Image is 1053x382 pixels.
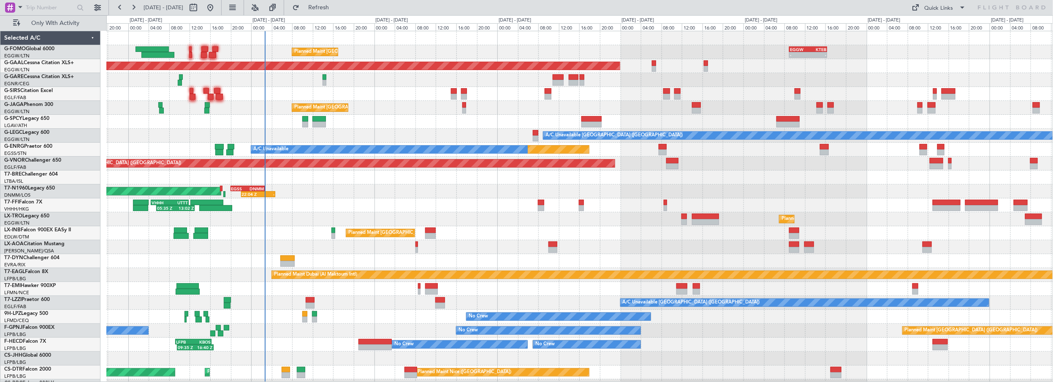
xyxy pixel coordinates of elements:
a: CS-JHHGlobal 6000 [4,353,51,358]
span: Only With Activity [22,20,89,26]
div: 22:04 Z [242,192,258,197]
div: 16:00 [456,23,477,31]
div: Planned Maint Sofia [207,366,250,379]
span: F-HECD [4,339,23,344]
a: EGNR/CEG [4,81,30,87]
a: T7-EMIHawker 900XP [4,283,56,288]
a: T7-FFIFalcon 7X [4,200,42,205]
div: 12:00 [190,23,210,31]
div: 00:00 [990,23,1010,31]
div: [DATE] - [DATE] [130,17,162,24]
div: DNMM [247,186,264,191]
div: Planned Maint Nice ([GEOGRAPHIC_DATA]) [418,366,512,379]
div: 04:00 [764,23,785,31]
div: 04:00 [518,23,539,31]
a: T7-N1960Legacy 650 [4,186,55,191]
div: 05:35 Z [157,206,175,211]
div: EGSS [231,186,248,191]
div: LFPB [176,339,193,344]
a: G-VNORChallenger 650 [4,158,61,163]
a: T7-DYNChallenger 604 [4,255,60,260]
a: LFPB/LBG [4,373,26,379]
a: EGSS/STN [4,150,27,157]
div: 12:00 [682,23,703,31]
div: [DATE] - [DATE] [745,17,777,24]
div: Planned Maint [GEOGRAPHIC_DATA] ([GEOGRAPHIC_DATA]) [294,46,427,58]
button: Quick Links [908,1,970,14]
div: 04:00 [272,23,293,31]
div: Planned Maint [GEOGRAPHIC_DATA] ([GEOGRAPHIC_DATA]) [294,101,427,114]
span: F-GPNJ [4,325,22,330]
span: G-VNOR [4,158,25,163]
a: LFPB/LBG [4,359,26,366]
a: [PERSON_NAME]/QSA [4,248,54,254]
span: G-JAGA [4,102,24,107]
a: EGGW/LTN [4,53,30,59]
div: 04:00 [887,23,908,31]
div: 00:00 [497,23,518,31]
div: 08:00 [538,23,559,31]
div: 08:00 [908,23,928,31]
div: 20:00 [108,23,128,31]
span: 9H-LPZ [4,311,21,316]
div: [DATE] - [DATE] [376,17,408,24]
a: G-FOMOGlobal 6000 [4,46,54,51]
div: 12:00 [928,23,949,31]
a: T7-BREChallenger 604 [4,172,58,177]
div: 16:00 [703,23,723,31]
a: LGAV/ATH [4,122,27,129]
div: 08:00 [662,23,682,31]
div: 04:00 [149,23,169,31]
div: A/C Unavailable [GEOGRAPHIC_DATA] ([GEOGRAPHIC_DATA]) [545,129,683,142]
div: 16:40 Z [195,345,212,350]
input: Trip Number [26,1,74,14]
div: No Crew [535,338,555,351]
a: LFMN/NCE [4,290,29,296]
a: G-SIRSCitation Excel [4,88,53,93]
div: 16:00 [333,23,354,31]
div: 08:00 [784,23,805,31]
a: LX-INBFalcon 900EX EASy II [4,228,71,233]
div: 00:00 [621,23,641,31]
div: 16:00 [949,23,969,31]
span: G-LEGC [4,130,22,135]
a: G-JAGAPhenom 300 [4,102,53,107]
div: 12:00 [313,23,334,31]
div: 04:00 [395,23,415,31]
a: G-ENRGPraetor 600 [4,144,52,149]
div: 13:02 Z [176,206,194,211]
a: EGLF/FAB [4,95,26,101]
span: T7-FFI [4,200,19,205]
a: T7-LZZIPraetor 600 [4,297,50,302]
a: F-HECDFalcon 7X [4,339,46,344]
a: F-GPNJFalcon 900EX [4,325,54,330]
div: 16:00 [579,23,600,31]
div: 00:00 [375,23,395,31]
button: Refresh [288,1,339,14]
a: LFPB/LBG [4,345,26,352]
div: 12:00 [559,23,580,31]
div: - [258,192,274,197]
div: [DATE] - [DATE] [622,17,654,24]
a: G-GAALCessna Citation XLS+ [4,60,74,65]
div: 20:00 [600,23,621,31]
div: 00:00 [867,23,887,31]
span: G-GARE [4,74,24,79]
div: [DATE] - [DATE] [991,17,1023,24]
a: EGLF/FAB [4,164,26,171]
span: T7-N1960 [4,186,28,191]
a: T7-EAGLFalcon 8X [4,269,48,274]
a: EVRA/RIX [4,262,25,268]
div: KTEB [808,47,826,52]
span: T7-EMI [4,283,21,288]
div: 08:00 [292,23,313,31]
span: T7-BRE [4,172,22,177]
div: No Crew [459,324,478,337]
a: LX-AOACitation Mustang [4,241,65,247]
a: CS-DTRFalcon 2000 [4,367,51,372]
span: G-ENRG [4,144,24,149]
a: LTBA/ISL [4,178,23,184]
a: G-LEGCLegacy 600 [4,130,49,135]
div: - [790,52,808,57]
span: G-GAAL [4,60,24,65]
